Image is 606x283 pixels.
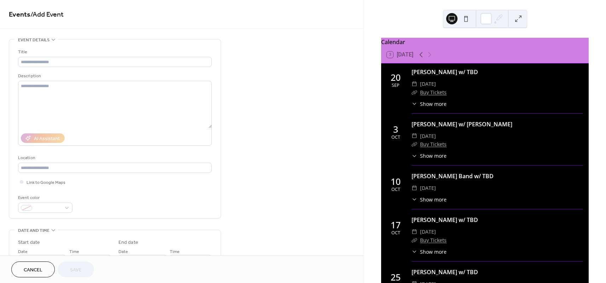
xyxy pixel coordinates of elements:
[18,194,71,201] div: Event color
[420,100,447,108] span: Show more
[391,187,400,192] div: Oct
[420,248,447,255] span: Show more
[420,89,447,96] a: Buy Tickets
[18,36,49,44] span: Event details
[18,154,210,162] div: Location
[391,231,400,235] div: Oct
[18,48,210,56] div: Title
[392,83,400,88] div: Sep
[412,120,512,128] a: [PERSON_NAME] w/ [PERSON_NAME]
[24,266,42,274] span: Cancel
[412,216,478,224] a: [PERSON_NAME] w/ TBD
[18,248,28,255] span: Date
[18,72,210,80] div: Description
[170,248,180,255] span: Time
[412,236,417,245] div: ​
[420,152,447,159] span: Show more
[27,179,65,186] span: Link to Google Maps
[391,273,401,282] div: 25
[391,135,400,140] div: Oct
[412,184,417,192] div: ​
[391,177,401,186] div: 10
[420,80,436,88] span: [DATE]
[118,239,138,246] div: End date
[412,100,417,108] div: ​
[420,141,447,147] a: Buy Tickets
[420,237,447,243] a: Buy Tickets
[412,228,417,236] div: ​
[412,152,447,159] button: ​Show more
[412,172,583,180] div: [PERSON_NAME] Band w/ TBD
[30,8,64,22] span: / Add Event
[18,239,40,246] div: Start date
[9,8,30,22] a: Events
[381,38,589,46] div: Calendar
[391,221,401,229] div: 17
[69,248,79,255] span: Time
[420,132,436,140] span: [DATE]
[412,152,417,159] div: ​
[412,100,447,108] button: ​Show more
[420,228,436,236] span: [DATE]
[412,88,417,97] div: ​
[412,140,417,149] div: ​
[412,196,447,203] button: ​Show more
[412,248,447,255] button: ​Show more
[420,196,447,203] span: Show more
[420,184,436,192] span: [DATE]
[393,125,398,134] div: 3
[412,268,478,276] a: [PERSON_NAME] w/ TBD
[412,68,478,76] a: [PERSON_NAME] w/ TBD
[118,248,128,255] span: Date
[412,132,417,140] div: ​
[412,80,417,88] div: ​
[391,73,401,82] div: 20
[18,227,49,234] span: Date and time
[412,196,417,203] div: ​
[11,261,55,277] button: Cancel
[412,248,417,255] div: ​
